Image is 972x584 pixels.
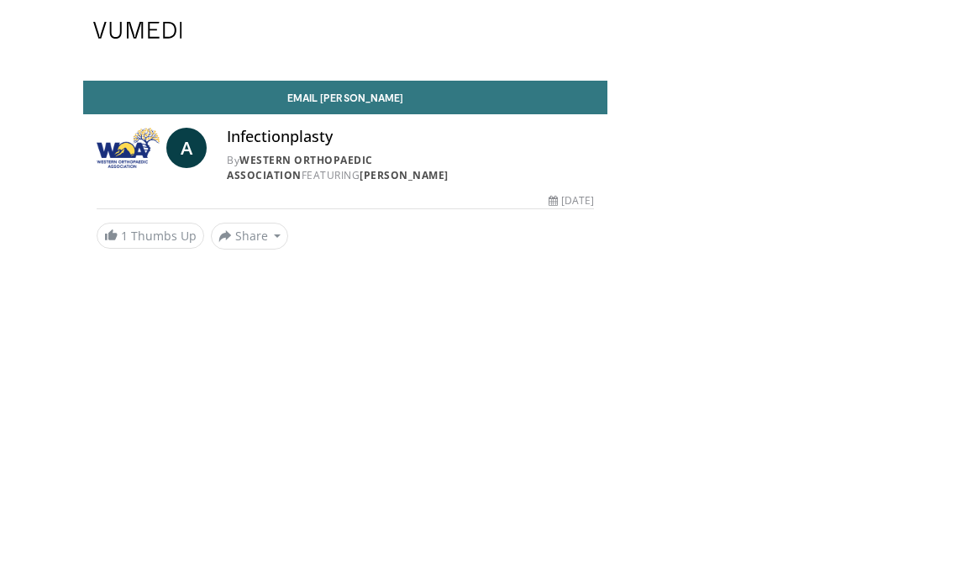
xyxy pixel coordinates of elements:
[83,81,608,114] a: Email [PERSON_NAME]
[227,153,594,183] div: By FEATURING
[121,228,128,244] span: 1
[227,128,594,146] h4: Infectionplasty
[211,223,289,250] button: Share
[97,128,160,168] img: Western Orthopaedic Association
[166,128,207,168] a: A
[360,168,449,182] a: [PERSON_NAME]
[227,153,373,182] a: Western Orthopaedic Association
[97,223,204,249] a: 1 Thumbs Up
[93,22,182,39] img: VuMedi Logo
[549,193,594,208] div: [DATE]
